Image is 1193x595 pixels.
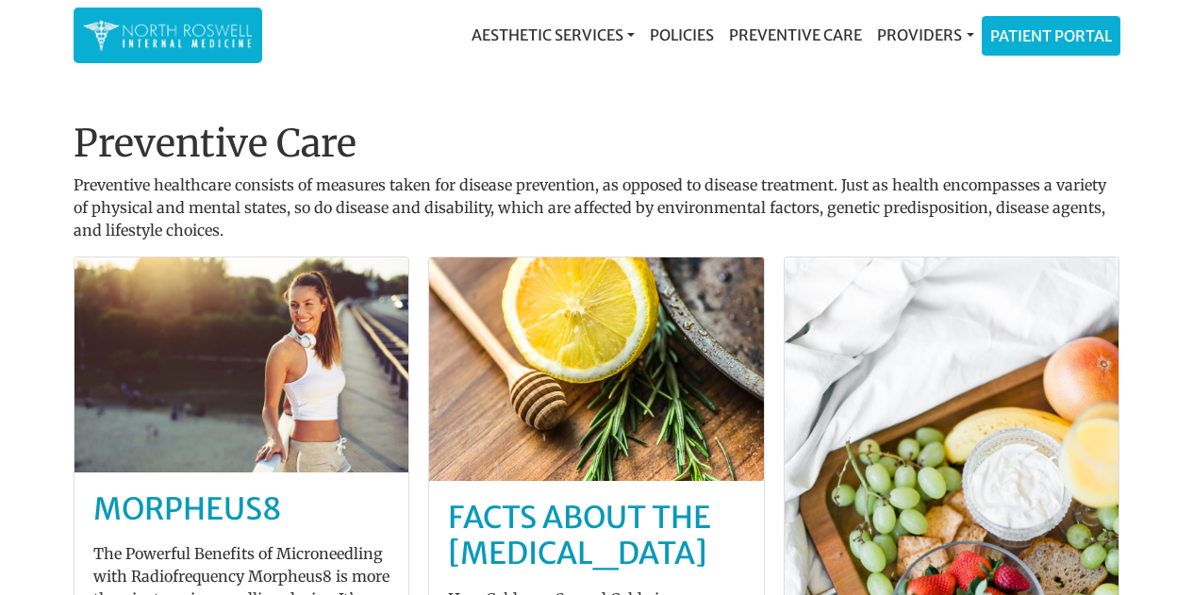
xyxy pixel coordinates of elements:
[74,121,1120,166] h1: Preventive Care
[429,257,764,481] img: post-default-3.jpg
[870,16,981,54] a: Providers
[83,17,253,54] img: North Roswell Internal Medicine
[642,16,721,54] a: Policies
[74,174,1120,241] p: Preventive healthcare consists of measures taken for disease prevention, as opposed to disease tr...
[983,17,1119,55] a: Patient Portal
[721,16,870,54] a: Preventive Care
[464,16,642,54] a: Aesthetic Services
[93,490,282,528] a: MORPHEUS8
[448,499,711,572] a: Facts About The [MEDICAL_DATA]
